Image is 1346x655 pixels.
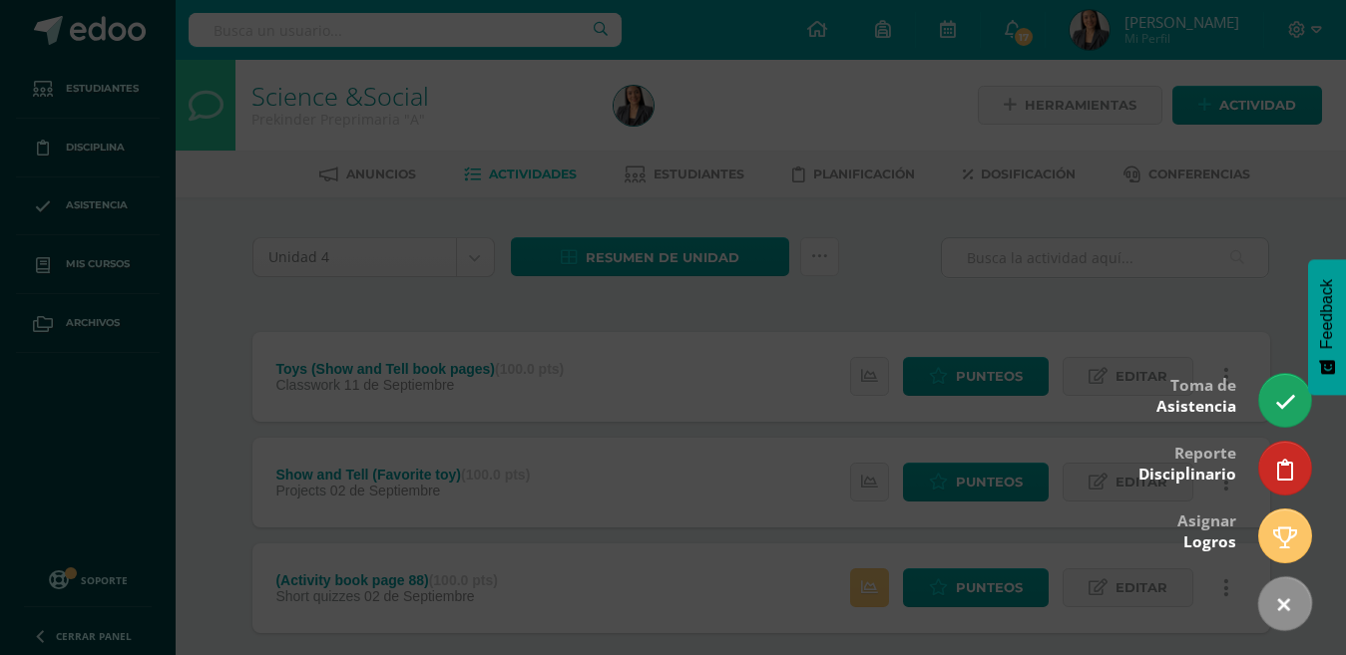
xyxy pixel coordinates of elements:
span: Logros [1183,531,1236,552]
span: Asistencia [1156,396,1236,417]
span: Feedback [1318,279,1336,349]
div: Toma de [1156,362,1236,427]
div: Asignar [1177,497,1236,562]
span: Disciplinario [1138,464,1236,485]
div: Reporte [1138,430,1236,494]
button: Feedback - Mostrar encuesta [1308,259,1346,395]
